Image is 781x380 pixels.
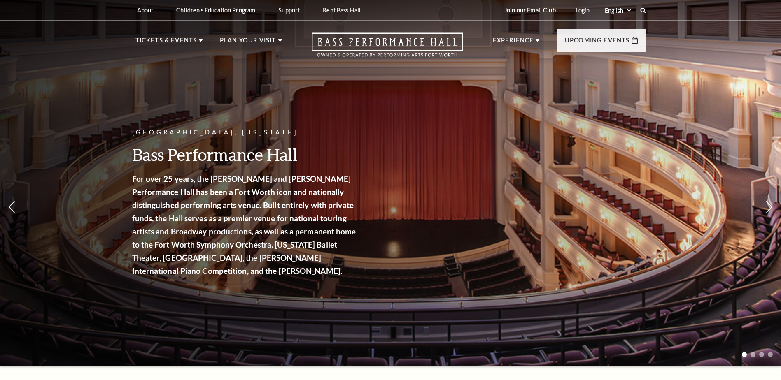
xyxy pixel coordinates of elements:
[176,7,255,14] p: Children's Education Program
[323,7,361,14] p: Rent Bass Hall
[132,174,356,276] strong: For over 25 years, the [PERSON_NAME] and [PERSON_NAME] Performance Hall has been a Fort Worth ico...
[132,144,359,165] h3: Bass Performance Hall
[137,7,154,14] p: About
[565,35,630,50] p: Upcoming Events
[135,35,197,50] p: Tickets & Events
[132,127,359,138] p: [GEOGRAPHIC_DATA], [US_STATE]
[220,35,276,50] p: Plan Your Visit
[278,7,300,14] p: Support
[493,35,534,50] p: Experience
[603,7,632,14] select: Select:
